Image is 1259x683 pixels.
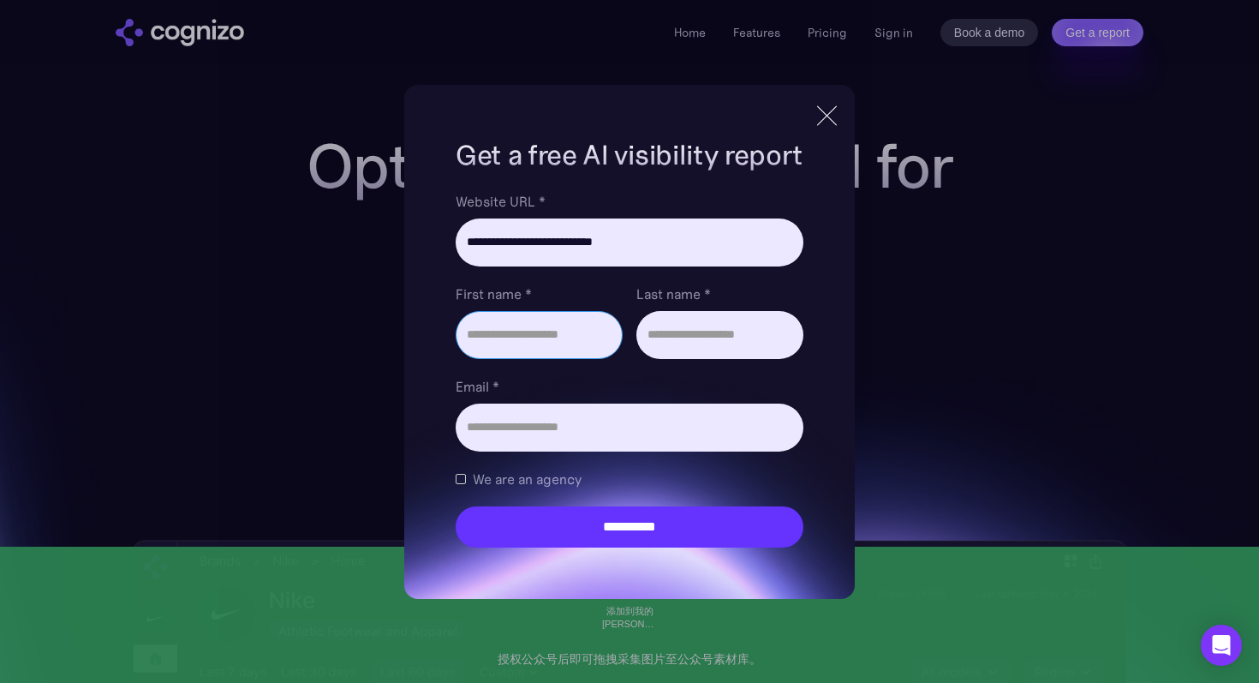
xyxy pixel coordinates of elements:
[456,191,803,212] label: Website URL *
[456,136,803,174] h1: Get a free AI visibility report
[456,284,623,304] label: First name *
[636,284,803,304] label: Last name *
[456,191,803,548] form: Brand Report Form
[1201,625,1242,666] div: Open Intercom Messenger
[456,376,803,397] label: Email *
[473,469,582,489] span: We are an agency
